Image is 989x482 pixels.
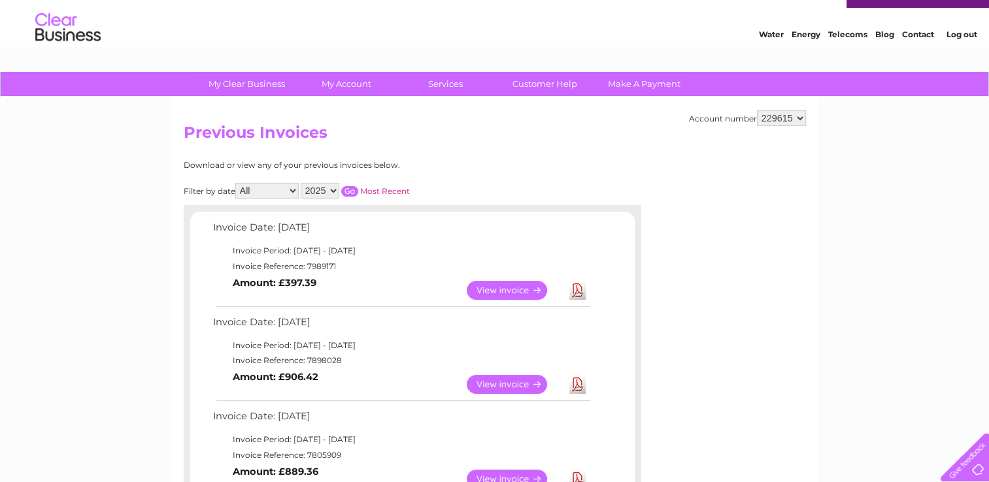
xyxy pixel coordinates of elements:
a: Water [759,56,784,65]
div: Account number [689,110,806,126]
a: My Account [292,72,400,96]
h2: Previous Invoices [184,123,806,148]
td: Invoice Date: [DATE] [210,219,592,243]
td: Invoice Period: [DATE] - [DATE] [210,338,592,353]
b: Amount: £889.36 [233,466,318,477]
a: Blog [875,56,894,65]
div: Filter by date [184,183,527,199]
a: Energy [792,56,820,65]
img: logo.png [35,34,101,74]
a: Customer Help [491,72,599,96]
a: Log out [946,56,977,65]
a: View [467,375,563,394]
td: Invoice Reference: 7805909 [210,447,592,463]
a: Contact [902,56,934,65]
td: Invoice Reference: 7989171 [210,259,592,274]
a: 0333 014 3131 [743,7,833,23]
b: Amount: £397.39 [233,277,316,289]
td: Invoice Period: [DATE] - [DATE] [210,243,592,259]
div: Clear Business is a trading name of Verastar Limited (registered in [GEOGRAPHIC_DATA] No. 3667643... [186,7,804,63]
td: Invoice Reference: 7898028 [210,353,592,368]
b: Amount: £906.42 [233,371,318,383]
a: Make A Payment [590,72,698,96]
div: Download or view any of your previous invoices below. [184,161,527,170]
td: Invoice Period: [DATE] - [DATE] [210,432,592,447]
a: Telecoms [828,56,867,65]
td: Invoice Date: [DATE] [210,408,592,432]
a: Services [392,72,499,96]
a: View [467,281,563,300]
td: Invoice Date: [DATE] [210,313,592,338]
a: Most Recent [360,186,410,196]
a: My Clear Business [193,72,301,96]
a: Download [569,375,586,394]
a: Download [569,281,586,300]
